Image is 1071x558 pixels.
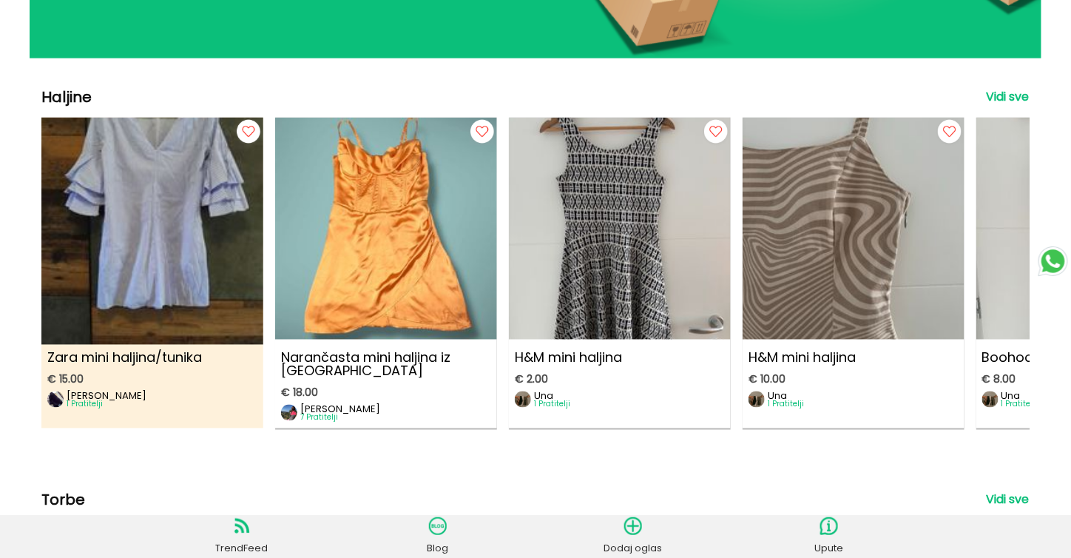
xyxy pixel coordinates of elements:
[275,118,497,428] a: Narančasta mini haljina iz BershkeNarančasta mini haljina iz [GEOGRAPHIC_DATA]€ 18.00image[PERSON...
[796,517,862,556] a: Upute
[534,391,570,401] p: Una
[768,401,804,409] p: 1 Pratitelji
[935,118,964,147] img: follow button
[30,101,274,345] img: Zara mini haljina/tunika
[743,118,964,428] a: H&M mini haljinaH&M mini haljina€ 10.00imageUna1 Pratitelji
[982,374,1016,386] span: € 8.00
[509,118,731,340] img: H&M mini haljina
[600,517,666,556] a: Dodaj oglas
[67,391,146,401] p: [PERSON_NAME]
[749,374,785,386] span: € 10.00
[743,118,964,340] img: H&M mini haljina
[67,401,146,409] p: 1 Pratitelji
[41,90,92,104] h2: Haljine
[300,414,380,422] p: 7 Pratitelji
[509,118,731,428] a: H&M mini haljinaH&M mini haljina€ 2.00imageUna1 Pratitelji
[987,88,1030,106] a: Vidi sve
[405,517,471,556] a: Blog
[987,491,1030,509] a: Vidi sve
[509,346,731,371] p: H&M mini haljina
[41,118,263,428] a: Zara mini haljina/tunika Zara mini haljina/tunika€ 15.00image[PERSON_NAME]1 Pratitelji
[796,541,862,556] p: Upute
[467,118,497,147] img: follow button
[534,401,570,409] p: 1 Pratitelji
[275,118,497,340] img: Narančasta mini haljina iz Bershke
[405,541,471,556] p: Blog
[1001,401,1038,409] p: 1 Pratitelji
[600,541,666,556] p: Dodaj oglas
[281,387,318,399] span: € 18.00
[743,346,964,371] p: H&M mini haljina
[209,541,275,556] p: TrendFeed
[41,493,85,508] h2: Torbe
[982,391,999,408] img: image
[768,391,804,401] p: Una
[234,118,263,147] img: follow button
[701,118,731,147] img: follow button
[41,346,263,371] p: Zara mini haljina/tunika
[1001,391,1038,401] p: Una
[47,374,84,386] span: € 15.00
[749,391,765,408] img: image
[300,405,380,414] p: [PERSON_NAME]
[47,391,64,408] img: image
[275,346,497,384] p: Narančasta mini haljina iz [GEOGRAPHIC_DATA]
[515,374,548,386] span: € 2.00
[281,405,297,421] img: image
[209,517,275,556] a: TrendFeed
[515,391,531,408] img: image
